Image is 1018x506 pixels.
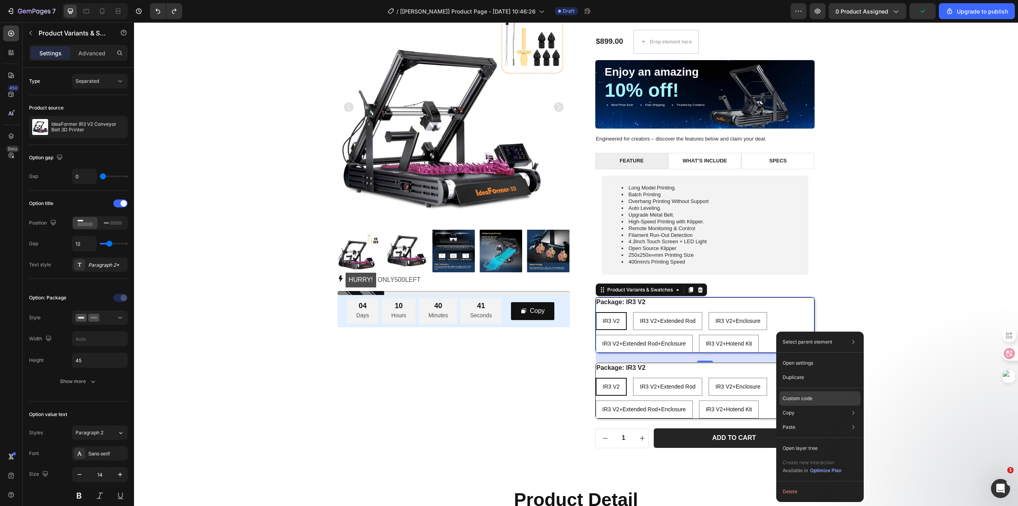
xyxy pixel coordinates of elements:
[810,467,842,475] button: Optimize Plan
[6,146,19,152] div: Beta
[462,341,513,351] legend: Package: IR3 V2
[488,169,670,176] li: Batch Printing
[29,411,67,418] div: Option value text
[72,169,96,184] input: Auto
[516,16,558,23] div: Drop element here
[336,288,357,298] p: Seconds
[939,3,1015,19] button: Upgrade to publish
[481,406,499,426] input: quantity
[461,14,490,25] div: $899.00
[468,384,552,390] span: IR3 V2+Extended Rod+Enclosure
[488,183,670,190] li: Auto Leveling.
[294,288,314,298] p: Minutes
[88,262,126,269] div: Paragraph 2*
[13,56,124,87] div: 我已经为您制作了一个关于复制带有自定义代码元素的视频教程。同时，我注意到您原始页面中的该元素尚未添加代码。请问您是否已经按照我之前分享的视频中的步骤操作了呢？
[39,49,62,57] p: Settings
[212,250,287,266] p: ONLY LEFT
[23,4,35,17] img: Profile image for Nathan
[486,135,509,142] p: FEATURE
[468,318,552,324] span: IR3 V2+Extended Rod+Enclosure
[471,44,671,56] p: Enjoy an amazing
[51,261,57,267] button: Start recording
[572,318,618,324] span: IR3 V2+Hotend Kit
[488,236,670,243] li: 400mm/s Printing Speed
[72,236,96,251] input: Auto
[469,295,486,302] span: IR3 V2
[29,469,50,480] div: Size
[29,294,66,301] div: Option: Package
[991,479,1010,498] iframe: Intercom live chat
[400,7,536,16] span: [[PERSON_NAME]] Product Page - [DATE] 10:46:26
[783,445,818,452] p: Open layer tree
[488,190,670,196] li: Upgrade Metal Belt.
[635,135,653,142] p: SPECS
[783,459,842,467] p: Create new interaction
[260,254,271,261] span: 500
[543,80,571,85] p: Trusted by Creators
[6,35,130,92] div: 由于此解决方案需要使用自定义代码，因此它可能并不适用于所有情况。我已经为您制作了一个关于复制带有自定义代码元素的视频教程。同时，我注意到您原始页面中的该元素尚未添加代码。请问您是否已经按照我之前...
[396,7,398,16] span: /
[469,361,486,367] span: IR3 V2
[488,216,670,223] li: 4.3lnch Touch Screen + LED Light
[462,113,680,120] p: Engineered for creators – discover the features below and claim your deal.
[380,467,504,488] strong: Product Detail
[779,485,861,499] button: Delete
[76,429,103,436] span: Paragraph 2
[506,361,561,367] span: IR3 V2+Extended Rod
[29,104,64,111] div: Product source
[29,429,43,436] div: Styles
[462,275,513,285] legend: Package: IR3 V2
[946,7,1008,16] div: Upgrade to publish
[72,332,127,346] input: Auto
[76,78,99,84] span: Separated
[29,240,38,247] div: Gap
[29,334,53,344] div: Width
[13,168,117,182] b: 11 个产品
[29,173,38,180] div: Gap
[257,279,272,288] div: 10
[29,200,53,207] div: Option title
[72,426,128,440] button: Paragraph 2
[29,261,51,268] div: Text style
[52,6,56,16] p: 7
[257,288,272,298] p: Hours
[78,49,105,57] p: Advanced
[134,22,1018,506] iframe: Design area
[13,168,124,183] div: 这是您当前已发布的页面，分配了 ：
[488,176,670,183] li: Overhang Printing Without Support
[29,314,41,321] div: Style
[520,406,681,426] button: Add to cart
[396,283,411,295] div: Copy
[783,338,832,346] p: Select parent element
[51,121,124,133] p: IdeaFormer IR3 V2 Conveyor Belt 3D Printer
[29,450,39,457] div: Font
[506,295,561,302] span: IR3 V2+Extended Rod
[420,80,429,90] button: Carousel Next Arrow
[39,10,49,18] p: 在线
[810,467,841,474] div: Optimize Plan
[72,353,127,367] input: Auto
[829,3,906,19] button: 0 product assigned
[563,8,575,15] span: Draft
[783,395,812,402] p: Custom code
[33,98,153,156] div: 我应该修改哪个才是我的发布的页面？
[88,450,126,457] div: Sans-serif
[29,152,64,163] div: Option gap
[6,98,153,163] div: user说…
[488,210,670,217] li: Filament Run-Out Detection
[39,4,90,10] h1: [PERSON_NAME]
[472,264,540,271] div: Product Variants & Swatches
[40,144,146,152] div: 我应该修改哪个才是我的发布的页面？
[210,80,220,90] button: Carousel Back Arrow
[549,135,593,142] p: WHAT’S INCLUDE
[783,409,795,416] p: Copy
[38,261,44,267] button: 上传附件
[1007,467,1014,473] span: 1
[12,261,19,267] button: 表情符号选取器
[488,162,670,169] li: Long Model Printing.
[6,163,130,227] div: 这是您当前已发布的页面，分配了11 个产品：[PERSON_NAME] • 1 小时前
[13,229,78,234] div: [PERSON_NAME] • 1 小时前
[835,7,888,16] span: 0 product assigned
[7,244,152,258] textarea: 发消息...
[29,218,58,229] div: Position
